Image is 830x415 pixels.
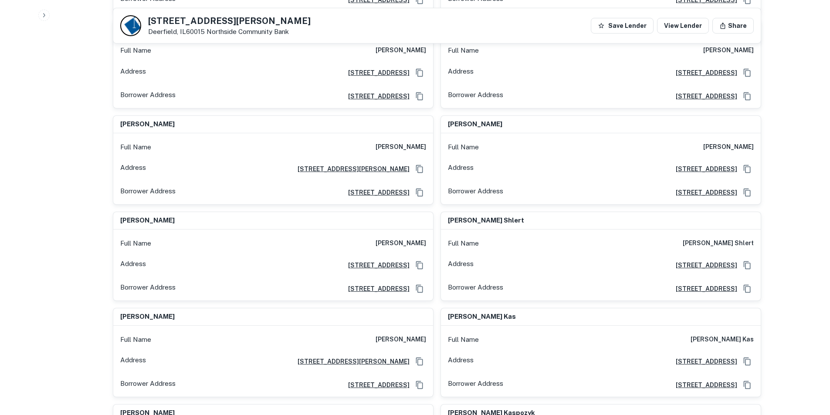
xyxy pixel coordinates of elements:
[413,66,426,79] button: Copy Address
[448,334,479,345] p: Full Name
[120,238,151,249] p: Full Name
[413,90,426,103] button: Copy Address
[741,259,754,272] button: Copy Address
[669,284,737,294] a: [STREET_ADDRESS]
[120,334,151,345] p: Full Name
[786,345,830,387] iframe: Chat Widget
[148,17,311,25] h5: [STREET_ADDRESS][PERSON_NAME]
[448,90,503,103] p: Borrower Address
[741,162,754,175] button: Copy Address
[413,259,426,272] button: Copy Address
[120,312,175,322] h6: [PERSON_NAME]
[120,355,146,368] p: Address
[120,45,151,56] p: Full Name
[413,355,426,368] button: Copy Address
[341,91,410,101] a: [STREET_ADDRESS]
[448,162,474,175] p: Address
[120,259,146,272] p: Address
[591,18,654,34] button: Save Lender
[120,66,146,79] p: Address
[413,378,426,391] button: Copy Address
[741,186,754,199] button: Copy Address
[691,334,754,345] h6: [PERSON_NAME] kas
[376,142,426,152] h6: [PERSON_NAME]
[741,355,754,368] button: Copy Address
[448,186,503,199] p: Borrower Address
[291,357,410,366] a: [STREET_ADDRESS][PERSON_NAME]
[376,334,426,345] h6: [PERSON_NAME]
[120,90,176,103] p: Borrower Address
[120,142,151,152] p: Full Name
[669,164,737,174] a: [STREET_ADDRESS]
[448,259,474,272] p: Address
[341,380,410,390] a: [STREET_ADDRESS]
[683,238,754,249] h6: [PERSON_NAME] shlert
[120,216,175,226] h6: [PERSON_NAME]
[712,18,754,34] button: Share
[413,282,426,295] button: Copy Address
[448,238,479,249] p: Full Name
[341,260,410,270] a: [STREET_ADDRESS]
[291,164,410,174] a: [STREET_ADDRESS][PERSON_NAME]
[703,142,754,152] h6: [PERSON_NAME]
[120,186,176,199] p: Borrower Address
[448,66,474,79] p: Address
[376,238,426,249] h6: [PERSON_NAME]
[120,282,176,295] p: Borrower Address
[669,68,737,78] a: [STREET_ADDRESS]
[657,18,709,34] a: View Lender
[341,188,410,197] a: [STREET_ADDRESS]
[741,282,754,295] button: Copy Address
[148,28,311,36] p: Deerfield, IL60015
[413,186,426,199] button: Copy Address
[120,119,175,129] h6: [PERSON_NAME]
[448,312,516,322] h6: [PERSON_NAME] kas
[669,188,737,197] a: [STREET_ADDRESS]
[120,378,176,391] p: Borrower Address
[741,378,754,391] button: Copy Address
[669,357,737,366] a: [STREET_ADDRESS]
[341,68,410,78] a: [STREET_ADDRESS]
[669,91,737,101] a: [STREET_ADDRESS]
[120,162,146,175] p: Address
[448,282,503,295] p: Borrower Address
[448,378,503,391] p: Borrower Address
[341,284,410,294] a: [STREET_ADDRESS]
[448,119,502,129] h6: [PERSON_NAME]
[669,260,737,270] a: [STREET_ADDRESS]
[741,90,754,103] button: Copy Address
[741,66,754,79] button: Copy Address
[448,142,479,152] p: Full Name
[207,28,289,35] a: Northside Community Bank
[413,162,426,175] button: Copy Address
[376,45,426,56] h6: [PERSON_NAME]
[703,45,754,56] h6: [PERSON_NAME]
[669,380,737,390] a: [STREET_ADDRESS]
[448,216,524,226] h6: [PERSON_NAME] shlert
[448,45,479,56] p: Full Name
[448,355,474,368] p: Address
